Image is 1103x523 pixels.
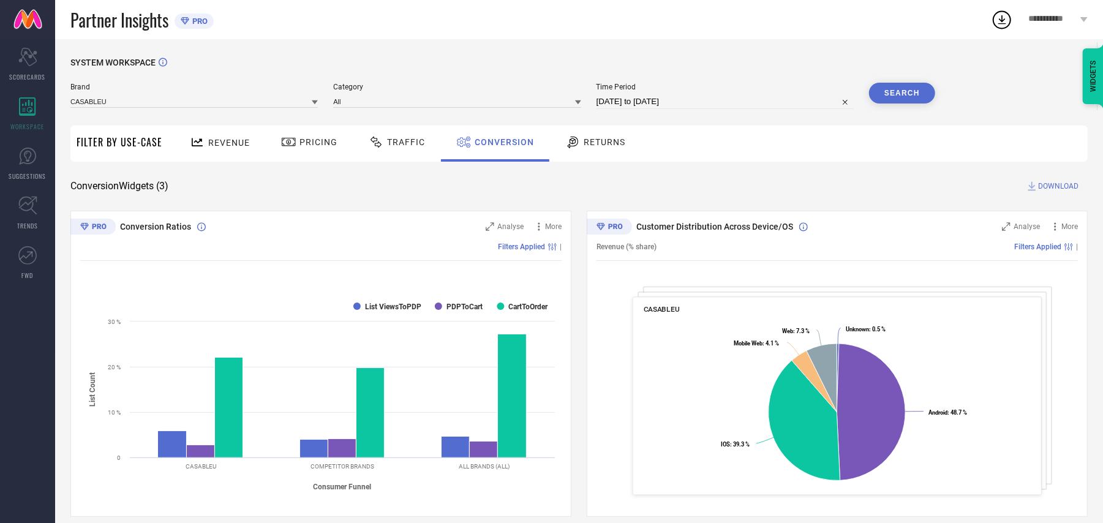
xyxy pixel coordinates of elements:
tspan: Mobile Web [734,340,763,347]
svg: Zoom [486,222,494,231]
span: More [1061,222,1078,231]
span: CASABLEU [644,305,680,314]
span: Time Period [597,83,854,91]
text: CASABLEU [186,463,216,470]
span: Brand [70,83,318,91]
span: | [1076,243,1078,251]
span: Filters Applied [498,243,545,251]
span: FWD [22,271,34,280]
span: SCORECARDS [10,72,46,81]
tspan: Web [782,328,793,334]
text: 20 % [108,364,121,371]
text: PDPToCart [446,303,483,311]
span: Category [333,83,581,91]
span: DOWNLOAD [1038,180,1079,192]
div: Open download list [991,9,1013,31]
span: SYSTEM WORKSPACE [70,58,156,67]
tspan: Consumer Funnel [314,483,372,491]
div: Premium [587,219,632,237]
span: Filter By Use-Case [77,135,162,149]
text: List ViewsToPDP [365,303,421,311]
text: COMPETITOR BRANDS [311,463,374,470]
span: Conversion [475,137,534,147]
span: Revenue [208,138,250,148]
span: | [560,243,562,251]
text: : 7.3 % [782,328,810,334]
text: 30 % [108,318,121,325]
svg: Zoom [1002,222,1011,231]
text: 10 % [108,409,121,416]
span: PRO [189,17,208,26]
span: More [545,222,562,231]
span: Filters Applied [1014,243,1061,251]
input: Select time period [597,94,854,109]
text: : 4.1 % [734,340,780,347]
tspan: Unknown [846,326,869,333]
span: Partner Insights [70,7,168,32]
text: : 48.7 % [929,409,968,416]
tspan: IOS [721,441,730,448]
button: Search [869,83,935,103]
span: SUGGESTIONS [9,171,47,181]
text: : 39.3 % [721,441,750,448]
span: Analyse [1014,222,1040,231]
span: Customer Distribution Across Device/OS [636,222,793,231]
tspan: Android [929,409,948,416]
div: Premium [70,219,116,237]
span: Conversion Widgets ( 3 ) [70,180,168,192]
span: WORKSPACE [11,122,45,131]
span: TRENDS [17,221,38,230]
span: Pricing [299,137,337,147]
span: Returns [584,137,625,147]
text: CartToOrder [508,303,548,311]
text: 0 [117,454,121,461]
span: Analyse [497,222,524,231]
text: ALL BRANDS (ALL) [459,463,510,470]
span: Traffic [387,137,425,147]
span: Revenue (% share) [597,243,657,251]
span: Conversion Ratios [120,222,191,231]
tspan: List Count [88,372,97,407]
text: : 0.5 % [846,326,886,333]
